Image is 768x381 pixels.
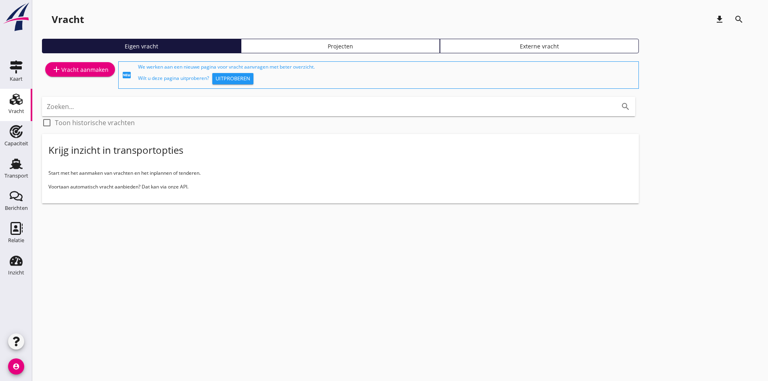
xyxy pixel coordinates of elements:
[245,42,436,50] div: Projecten
[122,70,132,80] i: fiber_new
[52,65,61,74] i: add
[52,13,84,26] div: Vracht
[8,238,24,243] div: Relatie
[45,62,115,77] a: Vracht aanmaken
[734,15,744,24] i: search
[52,65,109,74] div: Vracht aanmaken
[48,183,632,190] p: Voortaan automatisch vracht aanbieden? Dat kan via onze API.
[8,109,24,114] div: Vracht
[48,170,632,177] p: Start met het aanmaken van vrachten en het inplannen of tenderen.
[4,141,28,146] div: Capaciteit
[48,144,183,157] div: Krijg inzicht in transportopties
[241,39,440,53] a: Projecten
[216,75,250,83] div: Uitproberen
[715,15,724,24] i: download
[10,76,23,82] div: Kaart
[47,100,608,113] input: Zoeken...
[138,63,635,87] div: We werken aan een nieuwe pagina voor vracht aanvragen met beter overzicht. Wilt u deze pagina uit...
[4,173,28,178] div: Transport
[621,102,630,111] i: search
[55,119,135,127] label: Toon historische vrachten
[212,73,253,84] button: Uitproberen
[5,205,28,211] div: Berichten
[42,39,241,53] a: Eigen vracht
[2,2,31,32] img: logo-small.a267ee39.svg
[8,270,24,275] div: Inzicht
[46,42,237,50] div: Eigen vracht
[8,358,24,375] i: account_circle
[440,39,639,53] a: Externe vracht
[444,42,635,50] div: Externe vracht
